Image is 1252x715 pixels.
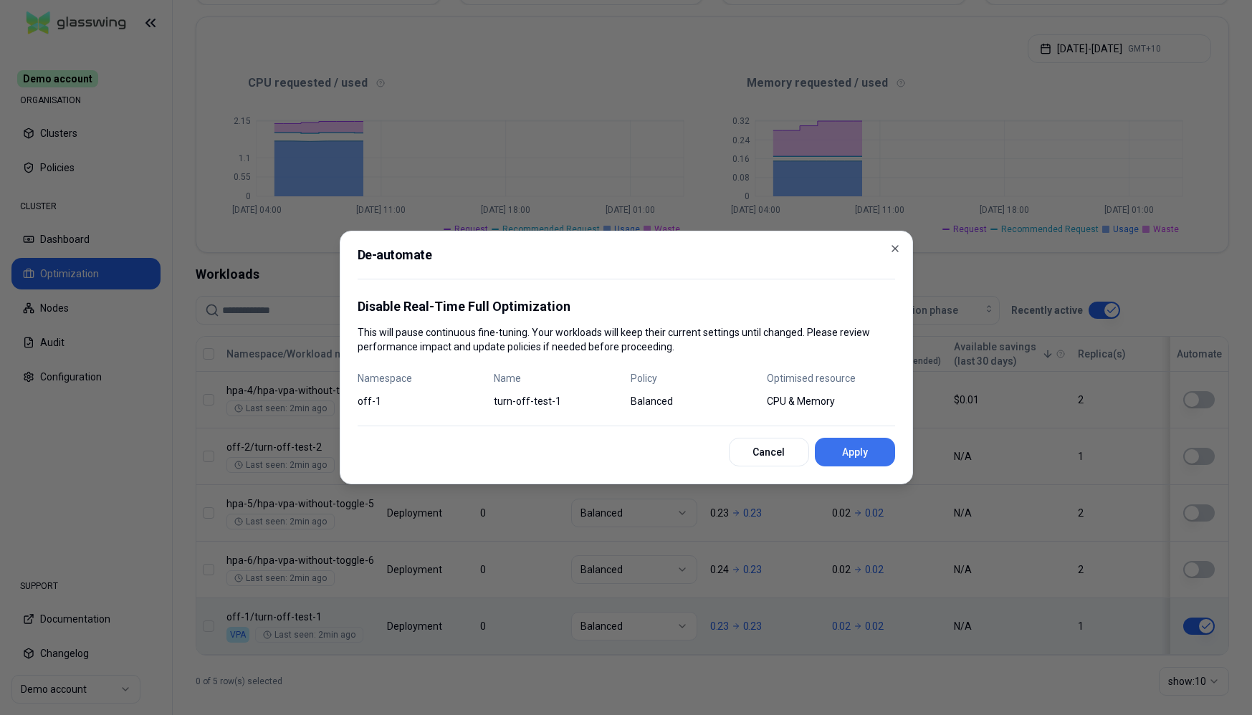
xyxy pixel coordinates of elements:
span: Policy [631,371,759,385]
span: CPU & Memory [767,394,895,408]
span: off-1 [358,394,486,408]
span: Namespace [358,371,486,385]
button: Apply [815,438,895,466]
span: Name [494,371,622,385]
p: Disable Real-Time Full Optimization [358,297,895,317]
div: This will pause continuous fine-tuning. Your workloads will keep their current settings until cha... [358,297,895,354]
span: Optimised resource [767,371,895,385]
span: Balanced [631,394,759,408]
span: turn-off-test-1 [494,394,622,408]
button: Cancel [729,438,809,466]
h2: De-automate [358,249,895,279]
